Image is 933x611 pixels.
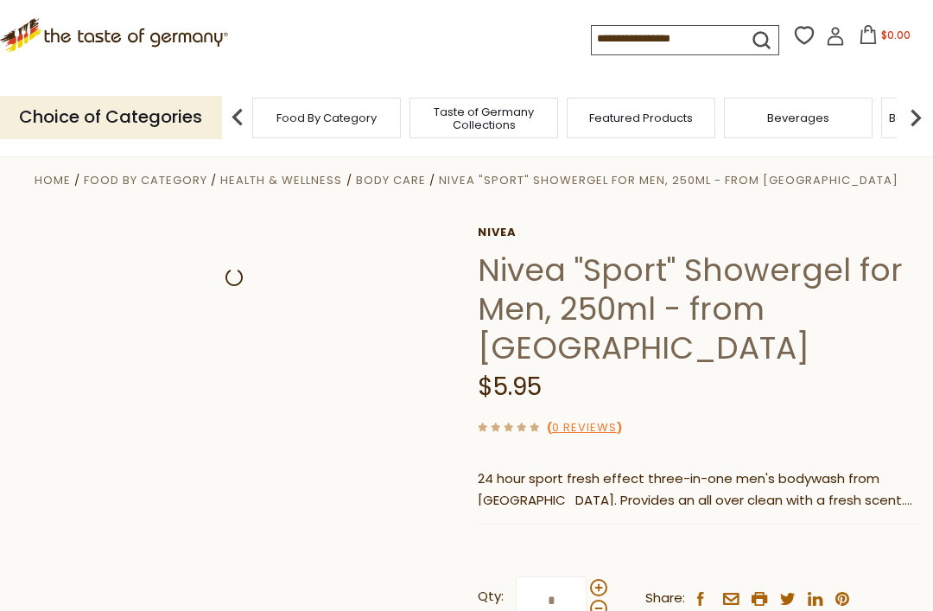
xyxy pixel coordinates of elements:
[478,586,504,608] strong: Qty:
[767,111,829,124] a: Beverages
[276,111,377,124] a: Food By Category
[881,28,911,42] span: $0.00
[220,100,255,135] img: previous arrow
[552,419,617,437] a: 0 Reviews
[439,172,898,188] a: Nivea "Sport" Showergel for Men, 250ml - from [GEOGRAPHIC_DATA]
[478,251,920,367] h1: Nivea "Sport" Showergel for Men, 250ml - from [GEOGRAPHIC_DATA]
[848,25,922,51] button: $0.00
[589,111,693,124] a: Featured Products
[898,100,933,135] img: next arrow
[478,226,920,239] a: Nivea
[645,588,685,609] span: Share:
[35,172,71,188] a: Home
[356,172,426,188] a: Body Care
[220,172,342,188] a: Health & Wellness
[415,105,553,131] a: Taste of Germany Collections
[478,370,542,404] span: $5.95
[547,419,622,436] span: ( )
[84,172,207,188] a: Food By Category
[478,468,920,512] p: 24 hour sport fresh effect three-in-one men's bodywash from [GEOGRAPHIC_DATA]. Provides an all ov...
